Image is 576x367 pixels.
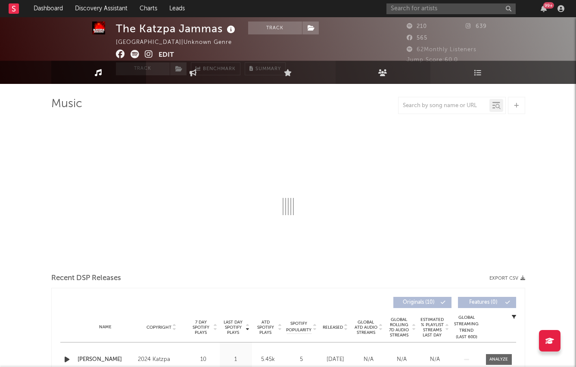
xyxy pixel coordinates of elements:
span: Released [323,325,343,330]
span: 210 [407,24,427,29]
div: 1 [222,355,250,364]
div: N/A [354,355,383,364]
span: Spotify Popularity [286,321,311,333]
div: N/A [387,355,416,364]
span: Jump Score: 60.0 [407,57,458,63]
span: ATD Spotify Plays [254,320,277,335]
span: Recent DSP Releases [51,273,121,284]
span: Global ATD Audio Streams [354,320,378,335]
div: Global Streaming Trend (Last 60D) [454,315,479,340]
button: 99+ [541,5,547,12]
span: Originals ( 10 ) [399,300,439,305]
span: 7 Day Spotify Plays [190,320,212,335]
span: 62 Monthly Listeners [407,47,476,52]
span: Last Day Spotify Plays [222,320,245,335]
span: Global Rolling 7D Audio Streams [387,317,411,338]
span: Estimated % Playlist Streams Last Day [420,317,444,338]
span: Features ( 0 ) [464,300,503,305]
div: 5.45k [254,355,282,364]
div: 5 [286,355,317,364]
span: 639 [466,24,487,29]
button: Features(0) [458,297,516,308]
div: Name [78,324,134,330]
div: N/A [420,355,449,364]
span: Copyright [146,325,171,330]
a: [PERSON_NAME] [78,355,134,364]
button: Originals(10) [393,297,451,308]
button: Export CSV [489,276,525,281]
div: 10 [190,355,218,364]
input: Search for artists [386,3,516,14]
div: [GEOGRAPHIC_DATA] | Unknown Genre [116,37,242,48]
div: The Katzpa Jammas [116,22,237,36]
div: [DATE] [321,355,350,364]
span: 565 [407,35,427,41]
input: Search by song name or URL [399,102,489,109]
button: Track [248,22,302,34]
button: Edit [159,50,174,61]
div: 2024 Katzpa [138,355,185,365]
div: 99 + [543,2,554,9]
